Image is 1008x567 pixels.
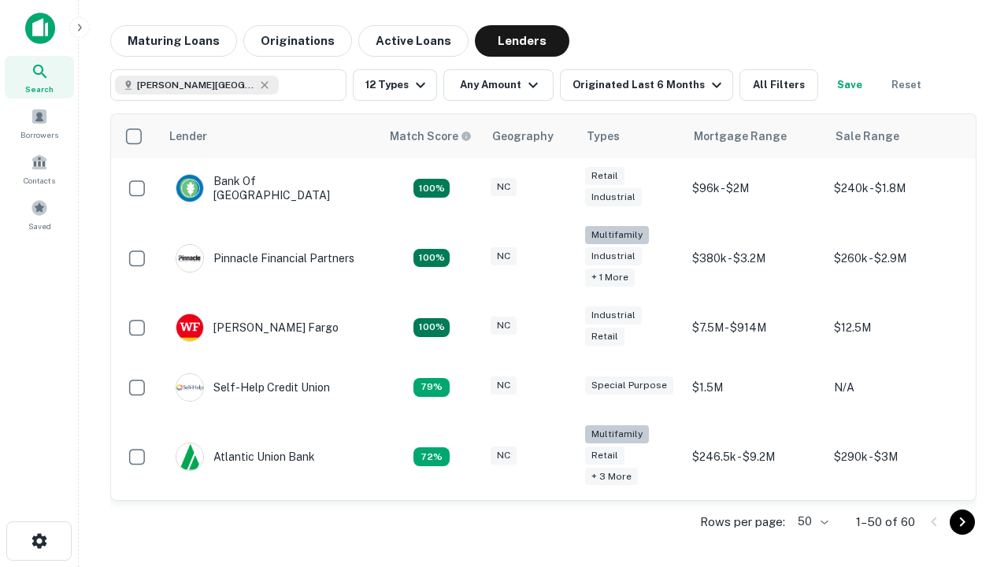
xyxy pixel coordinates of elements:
[28,220,51,232] span: Saved
[684,298,826,358] td: $7.5M - $914M
[573,76,726,94] div: Originated Last 6 Months
[826,298,968,358] td: $12.5M
[169,127,207,146] div: Lender
[585,468,638,486] div: + 3 more
[390,128,472,145] div: Capitalize uses an advanced AI algorithm to match your search with the best lender. The match sco...
[358,25,469,57] button: Active Loans
[739,69,818,101] button: All Filters
[684,158,826,218] td: $96k - $2M
[176,373,330,402] div: Self-help Credit Union
[5,147,74,190] a: Contacts
[176,245,203,272] img: picture
[25,83,54,95] span: Search
[856,513,915,532] p: 1–50 of 60
[5,193,74,235] a: Saved
[684,358,826,417] td: $1.5M
[585,188,642,206] div: Industrial
[585,306,642,324] div: Industrial
[413,179,450,198] div: Matching Properties: 14, hasApolloMatch: undefined
[176,443,203,470] img: picture
[176,175,203,202] img: picture
[826,218,968,298] td: $260k - $2.9M
[585,167,624,185] div: Retail
[491,247,517,265] div: NC
[110,25,237,57] button: Maturing Loans
[353,69,437,101] button: 12 Types
[684,114,826,158] th: Mortgage Range
[25,13,55,44] img: capitalize-icon.png
[176,244,354,272] div: Pinnacle Financial Partners
[684,417,826,497] td: $246.5k - $9.2M
[791,510,831,533] div: 50
[20,128,58,141] span: Borrowers
[826,114,968,158] th: Sale Range
[413,378,450,397] div: Matching Properties: 11, hasApolloMatch: undefined
[380,114,483,158] th: Capitalize uses an advanced AI algorithm to match your search with the best lender. The match sco...
[700,513,785,532] p: Rows per page:
[826,158,968,218] td: $240k - $1.8M
[585,425,649,443] div: Multifamily
[443,69,554,101] button: Any Amount
[491,376,517,395] div: NC
[585,328,624,346] div: Retail
[950,510,975,535] button: Go to next page
[413,318,450,337] div: Matching Properties: 15, hasApolloMatch: undefined
[585,447,624,465] div: Retail
[826,417,968,497] td: $290k - $3M
[160,114,380,158] th: Lender
[929,391,1008,466] iframe: Chat Widget
[585,376,673,395] div: Special Purpose
[492,127,554,146] div: Geography
[390,128,469,145] h6: Match Score
[491,447,517,465] div: NC
[176,313,339,342] div: [PERSON_NAME] Fargo
[176,374,203,401] img: picture
[684,218,826,298] td: $380k - $3.2M
[176,443,315,471] div: Atlantic Union Bank
[694,127,787,146] div: Mortgage Range
[560,69,733,101] button: Originated Last 6 Months
[825,69,875,101] button: Save your search to get updates of matches that match your search criteria.
[413,447,450,466] div: Matching Properties: 10, hasApolloMatch: undefined
[475,25,569,57] button: Lenders
[491,178,517,196] div: NC
[577,114,684,158] th: Types
[137,78,255,92] span: [PERSON_NAME][GEOGRAPHIC_DATA], [GEOGRAPHIC_DATA]
[585,226,649,244] div: Multifamily
[24,174,55,187] span: Contacts
[585,269,635,287] div: + 1 more
[176,174,365,202] div: Bank Of [GEOGRAPHIC_DATA]
[585,247,642,265] div: Industrial
[483,114,577,158] th: Geography
[587,127,620,146] div: Types
[5,102,74,144] a: Borrowers
[881,69,932,101] button: Reset
[826,358,968,417] td: N/A
[5,56,74,98] a: Search
[836,127,899,146] div: Sale Range
[176,314,203,341] img: picture
[491,317,517,335] div: NC
[413,249,450,268] div: Matching Properties: 25, hasApolloMatch: undefined
[243,25,352,57] button: Originations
